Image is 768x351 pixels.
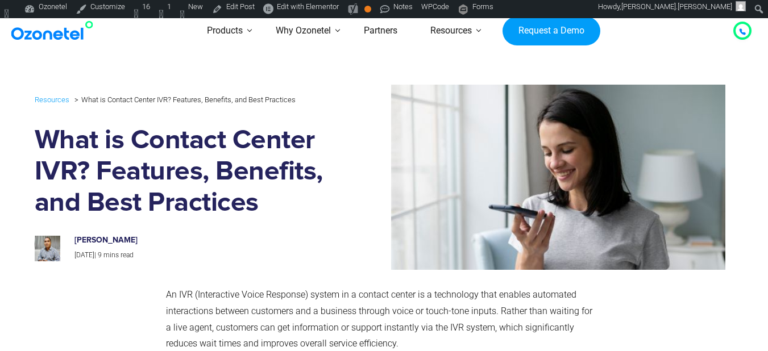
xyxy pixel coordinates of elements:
h1: What is Contact Center IVR? Features, Benefits, and Best Practices [35,125,326,219]
span: Edit with Elementor [277,2,339,11]
img: prashanth-kancherla_avatar-200x200.jpeg [35,236,60,261]
span: [PERSON_NAME].[PERSON_NAME] [621,2,732,11]
span: An IVR (Interactive Voice Response) system in a contact center is a technology that enables autom... [166,289,592,349]
span: mins read [103,251,134,259]
a: Why Ozonetel [259,11,347,51]
p: | [74,249,314,262]
h6: [PERSON_NAME] [74,236,314,245]
a: Resources [35,93,69,106]
a: Request a Demo [503,16,600,46]
a: Resources [414,11,488,51]
a: Partners [347,11,414,51]
span: [DATE] [74,251,94,259]
div: OK [364,6,371,12]
li: What is Contact Center IVR? Features, Benefits, and Best Practices [72,93,296,107]
span: 9 [98,251,102,259]
a: Products [190,11,259,51]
